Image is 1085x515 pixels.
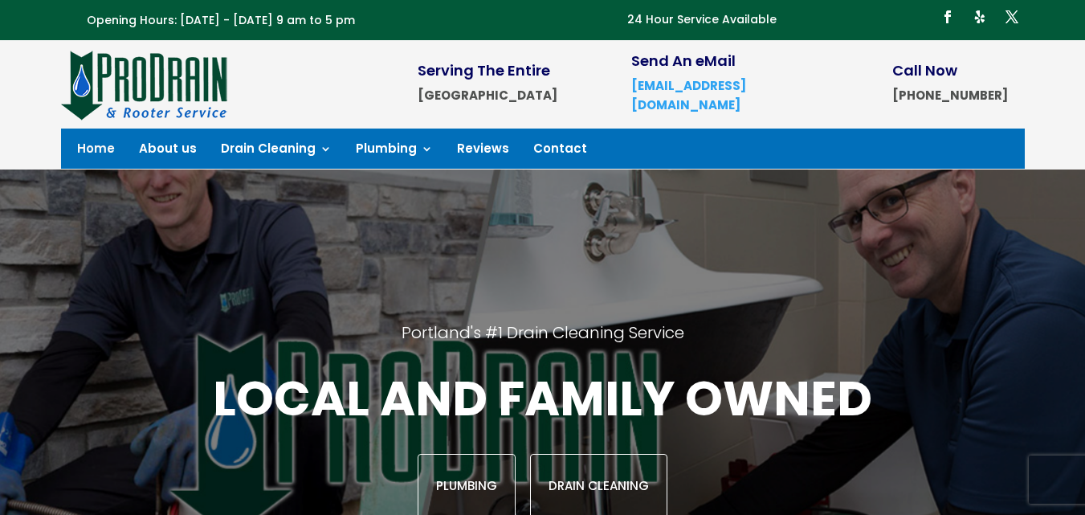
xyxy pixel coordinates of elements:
a: Reviews [457,143,509,161]
span: Send An eMail [631,51,736,71]
a: Follow on Facebook [935,4,961,30]
a: Contact [533,143,587,161]
strong: [GEOGRAPHIC_DATA] [418,87,557,104]
span: Call Now [892,60,957,80]
span: Opening Hours: [DATE] - [DATE] 9 am to 5 pm [87,12,355,28]
a: [EMAIL_ADDRESS][DOMAIN_NAME] [631,77,746,113]
p: 24 Hour Service Available [627,10,777,30]
a: Follow on X [999,4,1025,30]
span: Serving The Entire [418,60,550,80]
a: About us [139,143,197,161]
strong: [PHONE_NUMBER] [892,87,1008,104]
img: site-logo-100h [61,48,229,121]
a: Follow on Yelp [967,4,993,30]
a: Home [77,143,115,161]
h2: Portland's #1 Drain Cleaning Service [141,322,944,367]
a: Drain Cleaning [221,143,332,161]
a: Plumbing [356,143,433,161]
